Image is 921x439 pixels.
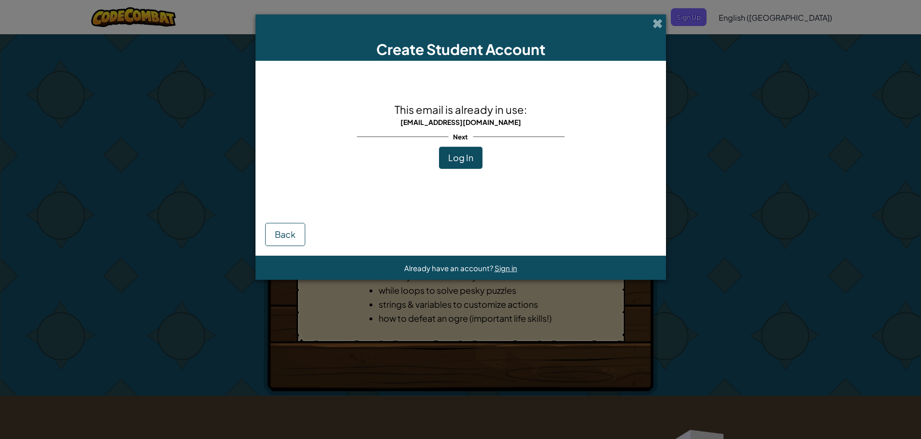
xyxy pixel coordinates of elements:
span: Log In [448,152,473,163]
span: This email is already in use: [395,103,527,116]
button: Log In [439,147,482,169]
span: Create Student Account [376,40,545,58]
span: [EMAIL_ADDRESS][DOMAIN_NAME] [400,118,521,126]
a: Sign in [495,263,517,273]
span: Back [275,229,296,240]
button: Back [265,223,305,246]
span: Next [448,130,473,144]
span: Already have an account? [404,263,495,273]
